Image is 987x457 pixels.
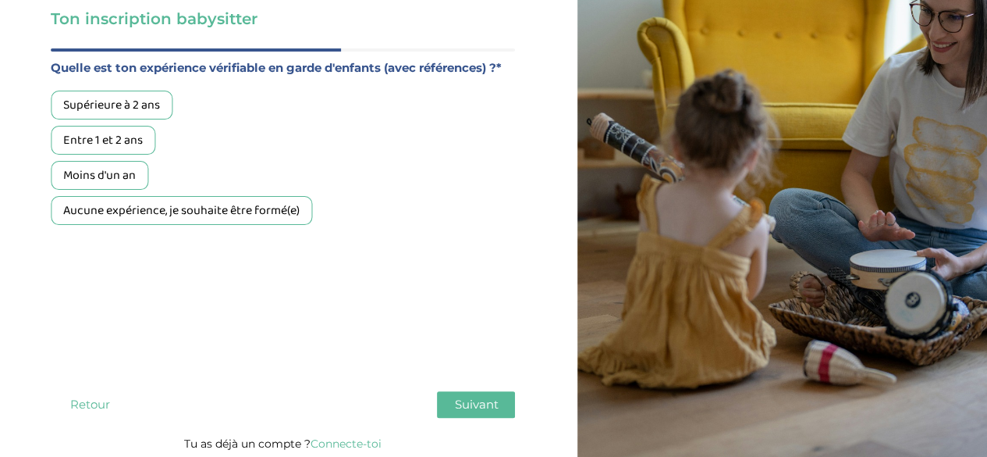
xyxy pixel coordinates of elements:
p: Tu as déjà un compte ? [51,434,515,454]
div: Entre 1 et 2 ans [51,126,155,155]
h3: Ton inscription babysitter [51,8,515,30]
a: Connecte-toi [311,437,382,451]
button: Retour [51,391,129,418]
span: Suivant [454,397,498,412]
label: Quelle est ton expérience vérifiable en garde d'enfants (avec références) ?* [51,58,515,78]
div: Moins d'un an [51,161,148,190]
div: Supérieure à 2 ans [51,91,172,120]
div: Aucune expérience, je souhaite être formé(e) [51,196,312,225]
button: Suivant [437,391,515,418]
